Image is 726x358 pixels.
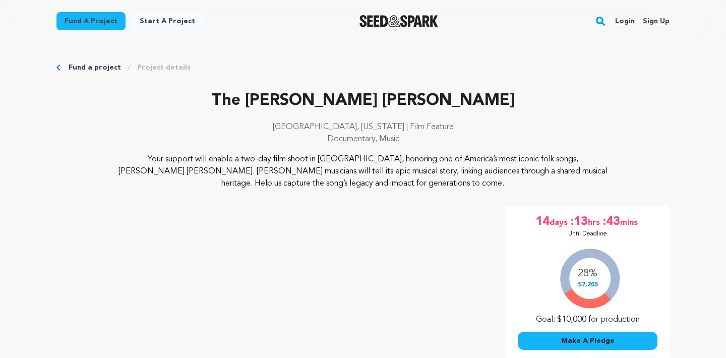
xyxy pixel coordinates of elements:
[359,15,439,27] img: Seed&Spark Logo Dark Mode
[615,13,635,29] a: Login
[602,214,620,230] span: :43
[643,13,670,29] a: Sign up
[570,214,588,230] span: :13
[118,153,609,190] p: Your support will enable a two-day film shoot in [GEOGRAPHIC_DATA], honoring one of America’s mos...
[535,214,550,230] span: 14
[620,214,640,230] span: mins
[56,121,670,133] p: [GEOGRAPHIC_DATA], [US_STATE] | Film Feature
[56,12,126,30] a: Fund a project
[56,133,670,145] p: Documentary, Music
[568,230,607,238] p: Until Deadline
[56,89,670,113] p: The [PERSON_NAME] [PERSON_NAME]
[132,12,203,30] a: Start a project
[359,15,439,27] a: Seed&Spark Homepage
[69,63,121,73] a: Fund a project
[588,214,602,230] span: hrs
[550,214,570,230] span: days
[137,63,191,73] a: Project details
[56,63,670,73] div: Breadcrumb
[518,332,657,350] button: Make A Pledge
